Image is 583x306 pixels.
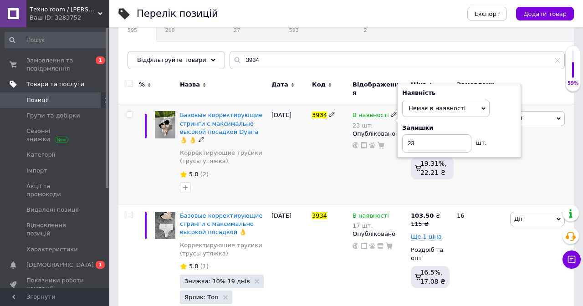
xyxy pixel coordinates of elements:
div: ₴ [411,212,440,220]
span: Відновлення позицій [26,221,84,238]
b: 103.50 [411,212,434,219]
span: Додати товар [523,10,567,17]
a: Базовые корректирующие стринги с максимально высокой посадкой Dyana 👌 👌 [180,112,263,143]
div: Опубліковано [353,230,406,238]
div: Перелік позицій [137,9,218,19]
span: Ще 1 ціна [411,233,442,240]
img: Базовые корректирующие стринги с максимально высокой посадкой Dyana 👌 👌 [155,111,175,138]
span: (1) [200,263,209,270]
span: 5.0 [189,263,199,270]
span: 3934 [312,112,327,118]
span: Показники роботи компанії [26,276,84,293]
span: Характеристики [26,245,78,254]
span: Категорії [26,151,55,159]
a: Базовые корректирующие стринги с максимально высокой посадкой 👌 [180,212,263,235]
div: 115 ₴ [411,220,440,228]
input: Пошук [5,32,107,48]
div: 59% [566,80,580,87]
span: 16.5%, 17.08 ₴ [420,269,445,285]
span: 595 [128,27,138,34]
span: Видалені позиції [26,206,79,214]
img: Базовые корректирующие стринги с максимально высокой посадкой 👌 [155,212,175,239]
span: Дата [271,81,288,89]
span: Товари та послуги [26,80,84,88]
a: Корректирующие трусики (трусы утяжка) [180,149,267,165]
span: 1 [96,56,105,64]
a: Корректирующие трусики (трусы утяжка) [180,241,267,258]
div: Роздріб та опт [411,246,449,262]
span: 208 [165,27,206,34]
span: Техно room / Brenda Lingerie [30,5,98,14]
span: 19.31%, 22.21 ₴ [420,160,447,176]
div: Ваш ID: 3283752 [30,14,109,22]
span: Замовлення [457,81,496,97]
span: Імпорт [26,167,47,175]
span: Групи та добірки [26,112,80,120]
div: Наявність [402,89,516,97]
span: 5.0 [189,171,199,178]
span: Акції та промокоди [26,182,84,199]
span: % [139,81,145,89]
div: Опубліковано [353,130,406,138]
div: Залишки [402,124,516,132]
span: Ярлик: Топ [184,294,219,300]
span: 27 [234,27,261,34]
span: [DEMOGRAPHIC_DATA] [26,261,94,269]
span: Код [312,81,326,89]
input: Пошук по назві позиції, артикулу і пошуковим запитам [230,51,565,69]
span: Відфільтруйте товари [137,56,206,63]
span: В наявності [353,112,389,121]
span: Замовлення та повідомлення [26,56,84,73]
span: Сезонні знижки [26,127,84,143]
div: 23 шт. [353,122,397,129]
span: Знижка: 10% 19 днів [184,278,250,284]
span: Відображення [353,81,400,97]
span: Немає в наявності [409,105,465,112]
button: Експорт [467,7,507,20]
div: [DATE] [269,104,310,205]
span: Вітрина [128,51,155,60]
button: Чат з покупцем [563,250,581,269]
div: шт. [471,134,490,147]
span: Назва [180,81,200,89]
span: В наявності [353,212,389,222]
span: Дії [514,215,522,222]
span: 593 [289,27,337,34]
span: Ціна [411,81,426,89]
span: Експорт [475,10,500,17]
span: Позиції [26,96,49,104]
span: 3934 [312,212,327,219]
span: 2 [363,27,400,34]
span: (2) [200,171,209,178]
span: 1 [96,261,105,269]
div: 17 шт. [353,222,389,229]
button: Додати товар [516,7,574,20]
